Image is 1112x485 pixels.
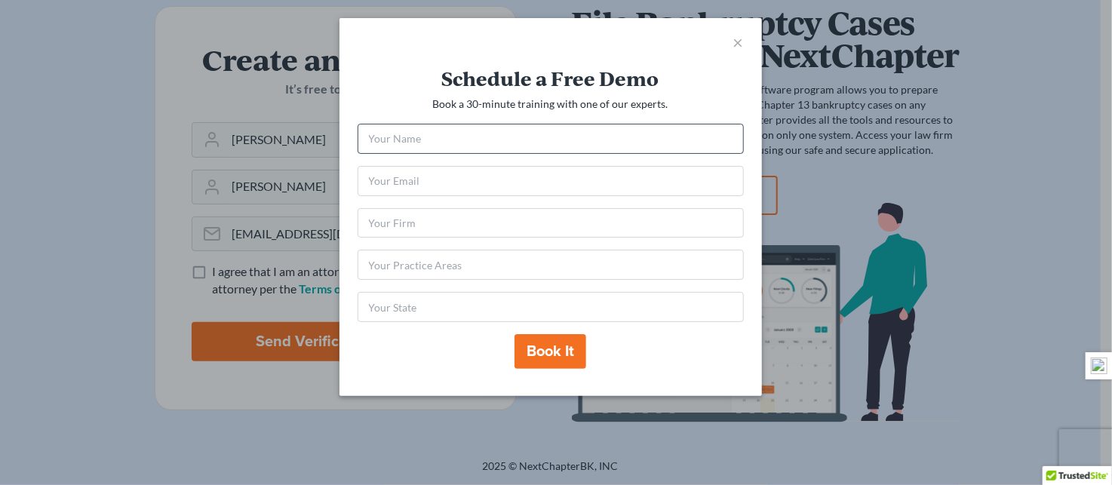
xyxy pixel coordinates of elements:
[358,66,744,91] h3: Schedule a Free Demo
[515,334,586,369] button: Book it
[358,292,744,322] input: Your State
[358,97,744,112] p: Book a 30-minute training with one of our experts.
[733,33,744,51] button: close
[358,124,744,154] input: Your Name
[733,31,744,53] span: ×
[358,250,744,280] input: Your Practice Areas
[358,166,744,196] input: Your Email
[358,208,744,238] input: Your Firm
